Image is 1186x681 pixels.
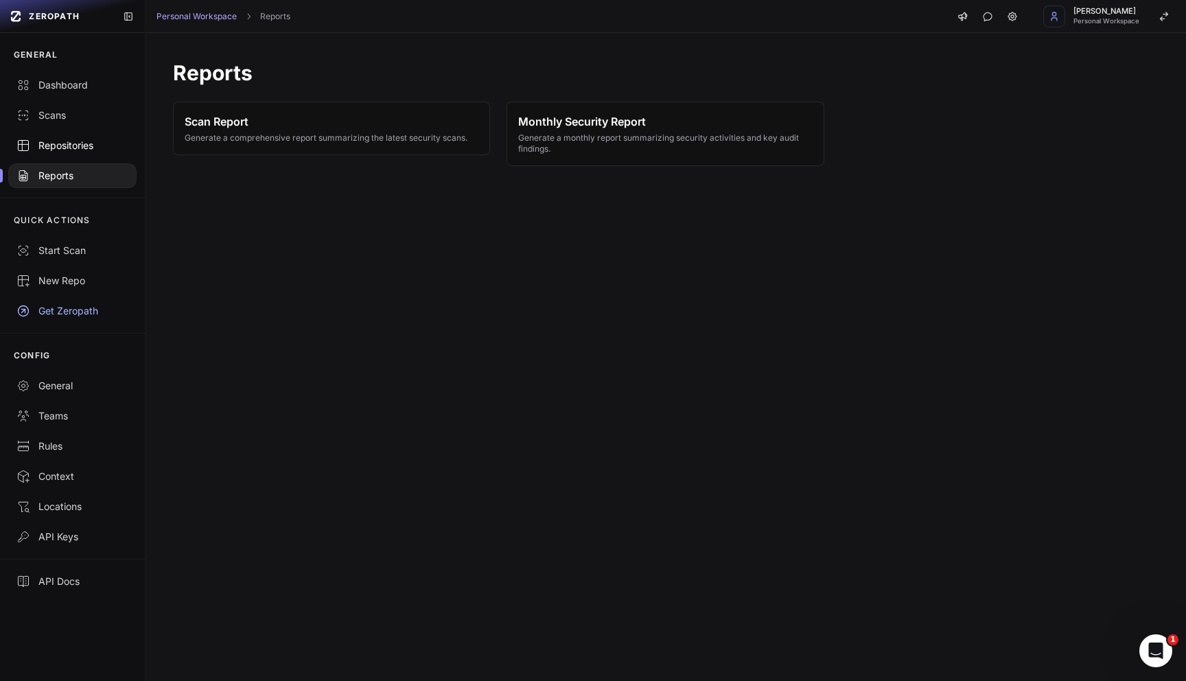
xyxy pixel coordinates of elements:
p: GENERAL [14,49,58,60]
div: Start Scan [16,244,128,257]
iframe: Intercom live chat [1139,634,1172,667]
p: QUICK ACTIONS [14,215,91,226]
div: Repositories [16,139,128,152]
span: Monthly Security Report [518,113,813,130]
div: Reports [16,169,128,183]
div: Dashboard [16,78,128,92]
p: CONFIG [14,350,50,361]
svg: chevron right, [244,12,253,21]
a: Personal Workspace [156,11,237,22]
div: Locations [16,500,128,513]
nav: breadcrumb [156,11,290,22]
div: API Docs [16,575,128,588]
span: ZEROPATH [29,11,80,22]
div: Get Zeropath [16,304,128,318]
a: Reports [260,11,290,22]
span: 1 [1167,634,1178,645]
span: Scan Report [185,113,467,130]
div: Rules [16,439,128,453]
button: Scan Report Generate a comprehensive report summarizing the latest security scans. [173,102,491,155]
h1: Reports [173,60,1159,85]
div: Context [16,470,128,483]
div: API Keys [16,530,128,544]
span: Personal Workspace [1073,18,1139,25]
div: Scans [16,108,128,122]
span: [PERSON_NAME] [1073,8,1139,15]
button: Monthly Security Report Generate a monthly report summarizing security activities and key audit f... [507,102,824,166]
span: Generate a comprehensive report summarizing the latest security scans. [185,132,467,143]
div: General [16,379,128,393]
div: New Repo [16,274,128,288]
div: Teams [16,409,128,423]
a: ZEROPATH [5,5,112,27]
span: Generate a monthly report summarizing security activities and key audit findings. [518,132,813,154]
